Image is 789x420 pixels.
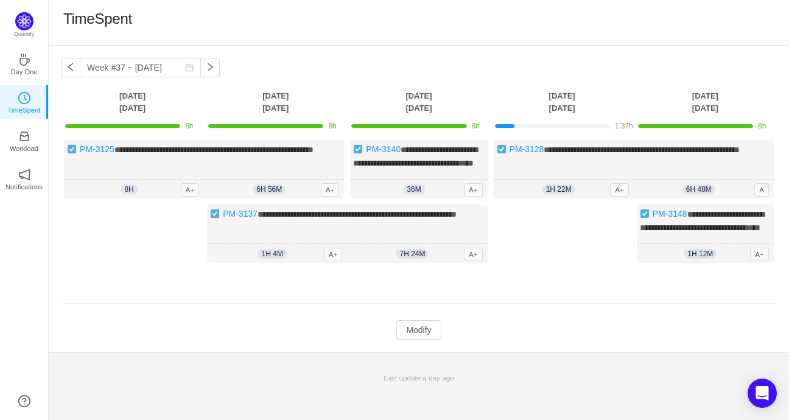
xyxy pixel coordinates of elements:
[63,10,132,28] h1: TimeSpent
[61,58,80,77] button: icon: left
[347,89,490,114] th: [DATE] [DATE]
[384,374,454,382] span: Last update:
[18,395,30,407] a: icon: question-circle
[67,144,77,154] img: 10738
[610,183,629,197] span: A+
[18,57,30,69] a: icon: coffeeDay One
[464,248,483,261] span: A+
[210,209,220,219] img: 10738
[542,184,575,194] span: 1h 22m
[18,172,30,184] a: icon: notificationNotifications
[353,144,363,154] img: 10738
[223,209,258,219] a: PM-3137
[181,183,200,197] span: A+
[491,89,634,114] th: [DATE] [DATE]
[684,249,717,259] span: 1h 12m
[634,89,777,114] th: [DATE] [DATE]
[321,183,340,197] span: A+
[423,374,454,382] span: a day ago
[497,144,507,154] img: 10738
[758,122,766,130] span: 8h
[510,144,544,154] a: PM-3128
[18,96,30,108] a: icon: clock-circleTimeSpent
[396,249,429,259] span: 7h 24m
[615,122,633,130] span: 1.37h
[18,169,30,181] i: icon: notification
[8,105,41,116] p: TimeSpent
[328,122,336,130] span: 8h
[15,12,33,30] img: Quantify
[464,183,483,197] span: A+
[10,66,37,77] p: Day One
[18,130,30,142] i: icon: inbox
[253,184,286,194] span: 6h 56m
[258,249,287,259] span: 1h 4m
[640,209,650,219] img: 10738
[14,30,35,39] p: Quantify
[18,92,30,104] i: icon: clock-circle
[61,89,204,114] th: [DATE] [DATE]
[748,379,777,408] div: Open Intercom Messenger
[80,144,114,154] a: PM-3125
[366,144,401,154] a: PM-3140
[200,58,220,77] button: icon: right
[80,58,201,77] input: Select a week
[204,89,347,114] th: [DATE] [DATE]
[121,184,137,194] span: 8h
[324,248,343,261] span: A+
[472,122,480,130] span: 8h
[185,122,193,130] span: 8h
[18,134,30,146] a: icon: inboxWorkload
[185,63,194,72] i: icon: calendar
[754,183,769,197] span: A
[10,143,38,154] p: Workload
[396,320,441,340] button: Modify
[653,209,687,219] a: PM-3148
[403,184,424,194] span: 36m
[750,248,769,261] span: A+
[18,54,30,66] i: icon: coffee
[682,184,715,194] span: 6h 48m
[5,181,43,192] p: Notifications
